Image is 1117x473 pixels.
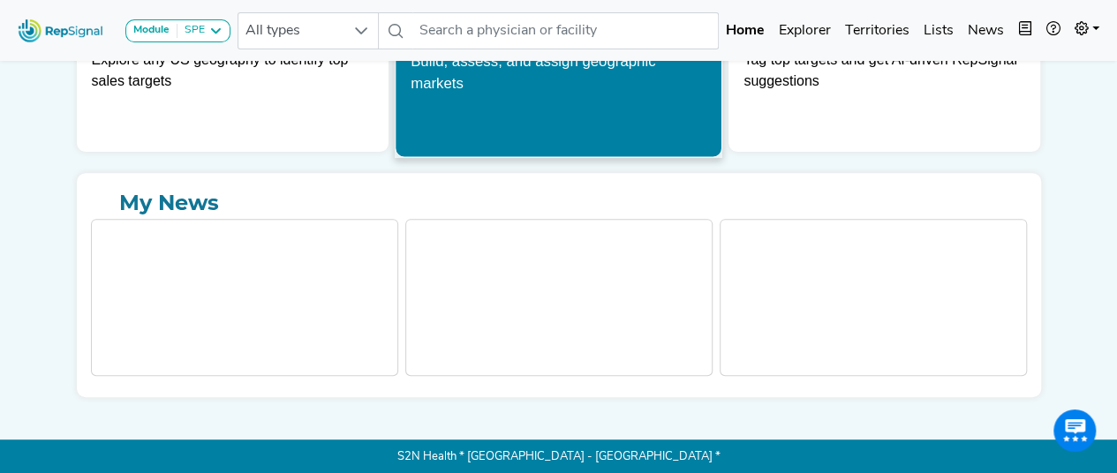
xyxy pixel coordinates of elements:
[772,13,838,49] a: Explorer
[917,13,961,49] a: Lists
[838,13,917,49] a: Territories
[91,187,1027,219] a: My News
[92,49,374,92] div: Explore any US geography to identify top sales targets
[719,13,772,49] a: Home
[133,25,170,35] strong: Module
[125,19,230,42] button: ModuleSPE
[1011,13,1039,49] button: Intel Book
[411,49,706,104] p: Build, assess, and assign geographic markets
[961,13,1011,49] a: News
[177,24,205,38] div: SPE
[743,49,1025,101] p: Tag top targets and get AI-driven RepSignal suggestions
[238,13,344,49] span: All types
[412,12,719,49] input: Search a physician or facility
